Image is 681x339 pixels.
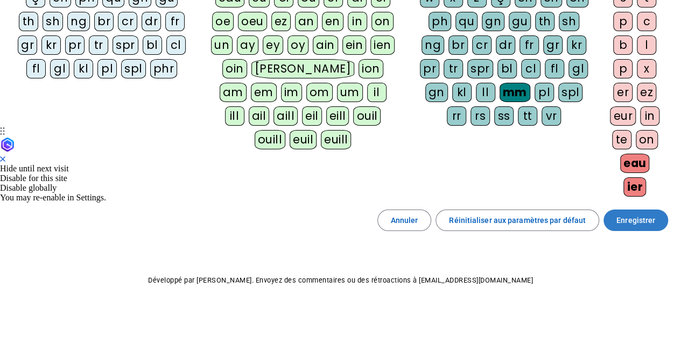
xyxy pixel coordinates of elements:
[494,106,514,126] div: ss
[18,35,37,55] div: gr
[302,106,322,126] div: eil
[281,83,302,102] div: im
[467,59,493,78] div: spr
[326,106,349,126] div: eill
[249,106,270,126] div: ail
[342,35,367,55] div: ein
[142,12,161,31] div: dr
[337,83,363,102] div: um
[251,59,354,78] div: [PERSON_NAME]
[476,83,495,102] div: ll
[455,12,478,31] div: qu
[353,106,381,126] div: ouil
[610,106,636,126] div: eur
[603,210,668,231] button: Enregistrer
[255,130,285,149] div: ouill
[636,130,658,149] div: on
[452,83,472,102] div: kl
[97,59,117,78] div: pl
[436,210,599,231] button: Réinitialiser aux paramètres par défaut
[612,130,631,149] div: te
[637,83,656,102] div: ez
[471,106,490,126] div: rs
[165,12,185,31] div: fr
[613,12,633,31] div: p
[545,59,564,78] div: fl
[509,12,531,31] div: gu
[65,35,85,55] div: pr
[616,214,655,227] span: Enregistrer
[118,12,137,31] div: cr
[367,83,387,102] div: il
[472,35,492,55] div: cr
[150,59,178,78] div: phr
[420,59,439,78] div: pr
[237,35,258,55] div: ay
[26,59,46,78] div: fl
[19,12,38,31] div: th
[568,59,588,78] div: gl
[542,106,561,126] div: vr
[371,12,394,31] div: on
[535,83,554,102] div: pl
[449,214,586,227] span: Réinitialiser aux paramètres par défaut
[447,106,466,126] div: rr
[518,106,537,126] div: tt
[271,12,291,31] div: ez
[425,83,448,102] div: gn
[211,35,233,55] div: un
[143,35,162,55] div: bl
[359,59,383,78] div: ion
[225,106,244,126] div: ill
[535,12,554,31] div: th
[287,35,308,55] div: oy
[613,59,633,78] div: p
[482,12,504,31] div: gn
[113,35,138,55] div: spr
[422,35,444,55] div: ng
[613,83,633,102] div: er
[251,83,277,102] div: em
[637,12,656,31] div: c
[295,12,318,31] div: an
[391,214,418,227] span: Annuler
[41,35,61,55] div: kr
[637,59,656,78] div: x
[238,12,267,31] div: oeu
[558,83,583,102] div: spl
[222,59,247,78] div: oin
[74,59,93,78] div: kl
[623,177,646,197] div: ier
[166,35,186,55] div: cl
[43,12,63,31] div: sh
[637,35,656,55] div: l
[370,35,395,55] div: ien
[89,35,108,55] div: tr
[567,35,586,55] div: kr
[220,83,247,102] div: am
[306,83,333,102] div: om
[212,12,234,31] div: oe
[613,35,633,55] div: b
[519,35,539,55] div: fr
[290,130,317,149] div: euil
[444,59,463,78] div: tr
[640,106,659,126] div: in
[429,12,451,31] div: ph
[348,12,367,31] div: in
[313,35,338,55] div: ain
[377,210,432,231] button: Annuler
[543,35,563,55] div: gr
[273,106,298,126] div: aill
[321,130,351,149] div: euill
[67,12,90,31] div: ng
[121,59,146,78] div: spl
[50,59,69,78] div: gl
[263,35,283,55] div: ey
[9,274,672,287] p: Développé par [PERSON_NAME]. Envoyez des commentaires ou des rétroactions à [EMAIL_ADDRESS][DOMAI...
[94,12,114,31] div: br
[448,35,468,55] div: br
[521,59,540,78] div: cl
[497,59,517,78] div: bl
[559,12,579,31] div: sh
